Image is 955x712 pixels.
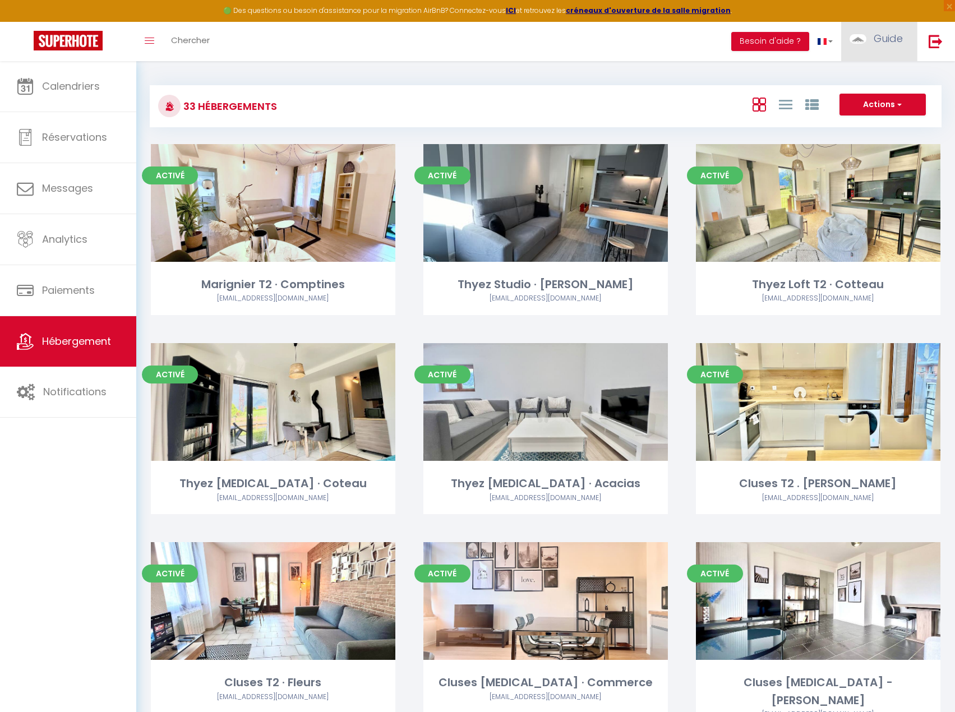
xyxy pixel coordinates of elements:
[151,692,395,702] div: Airbnb
[42,232,87,246] span: Analytics
[9,4,43,38] button: Ouvrir le widget de chat LiveChat
[42,334,111,348] span: Hébergement
[423,475,668,492] div: Thyez [MEDICAL_DATA] · Acacias
[696,674,940,709] div: Cluses [MEDICAL_DATA] - [PERSON_NAME]
[779,95,792,113] a: Vue en Liste
[163,22,218,61] a: Chercher
[142,167,198,184] span: Activé
[696,493,940,503] div: Airbnb
[43,385,107,399] span: Notifications
[423,674,668,691] div: Cluses [MEDICAL_DATA] · Commerce
[687,366,743,383] span: Activé
[839,94,926,116] button: Actions
[414,565,470,582] span: Activé
[566,6,731,15] a: créneaux d'ouverture de la salle migration
[151,493,395,503] div: Airbnb
[696,276,940,293] div: Thyez Loft T2 · Cotteau
[687,565,743,582] span: Activé
[423,293,668,304] div: Airbnb
[42,130,107,144] span: Réservations
[142,565,198,582] span: Activé
[874,31,903,45] span: Guide
[42,79,100,93] span: Calendriers
[506,6,516,15] a: ICI
[34,31,103,50] img: Super Booking
[142,366,198,383] span: Activé
[423,493,668,503] div: Airbnb
[805,95,819,113] a: Vue par Groupe
[151,276,395,293] div: Marignier T2 · Comptines
[841,22,917,61] a: ... Guide
[414,366,470,383] span: Activé
[151,475,395,492] div: Thyez [MEDICAL_DATA] · Coteau
[696,293,940,304] div: Airbnb
[753,95,766,113] a: Vue en Box
[42,283,95,297] span: Paiements
[151,293,395,304] div: Airbnb
[181,94,277,119] h3: 33 Hébergements
[929,34,943,48] img: logout
[414,167,470,184] span: Activé
[731,32,809,51] button: Besoin d'aide ?
[687,167,743,184] span: Activé
[42,181,93,195] span: Messages
[850,34,866,44] img: ...
[151,674,395,691] div: Cluses T2 · Fleurs
[423,692,668,702] div: Airbnb
[171,34,210,46] span: Chercher
[423,276,668,293] div: Thyez Studio · [PERSON_NAME]
[696,475,940,492] div: Cluses T2 . [PERSON_NAME]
